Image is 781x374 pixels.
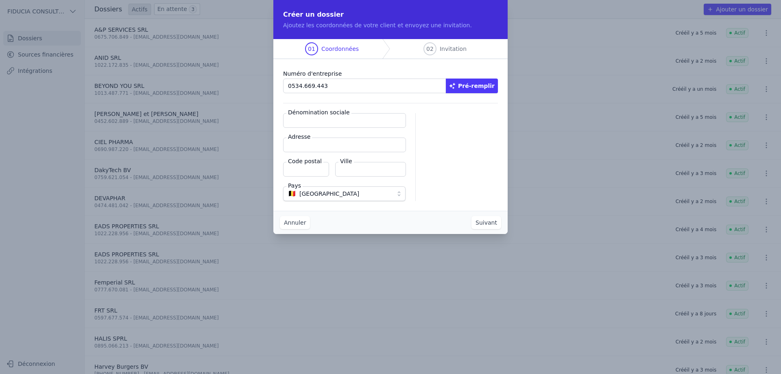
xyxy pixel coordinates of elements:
label: Adresse [286,133,312,141]
label: Dénomination sociale [286,108,351,116]
span: 02 [426,45,434,53]
label: Ville [338,157,354,165]
nav: Progress [273,39,508,59]
span: 01 [308,45,315,53]
button: 🇧🇪 [GEOGRAPHIC_DATA] [283,186,406,201]
h2: Créer un dossier [283,10,498,20]
span: Invitation [440,45,467,53]
label: Pays [286,182,303,190]
button: Suivant [471,216,501,229]
span: [GEOGRAPHIC_DATA] [299,189,359,199]
span: 🇧🇪 [288,191,296,196]
button: Pré-remplir [446,79,498,93]
button: Annuler [280,216,310,229]
label: Code postal [286,157,323,165]
label: Numéro d'entreprise [283,69,498,79]
span: Coordonnées [321,45,359,53]
p: Ajoutez les coordonnées de votre client et envoyez une invitation. [283,21,498,29]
